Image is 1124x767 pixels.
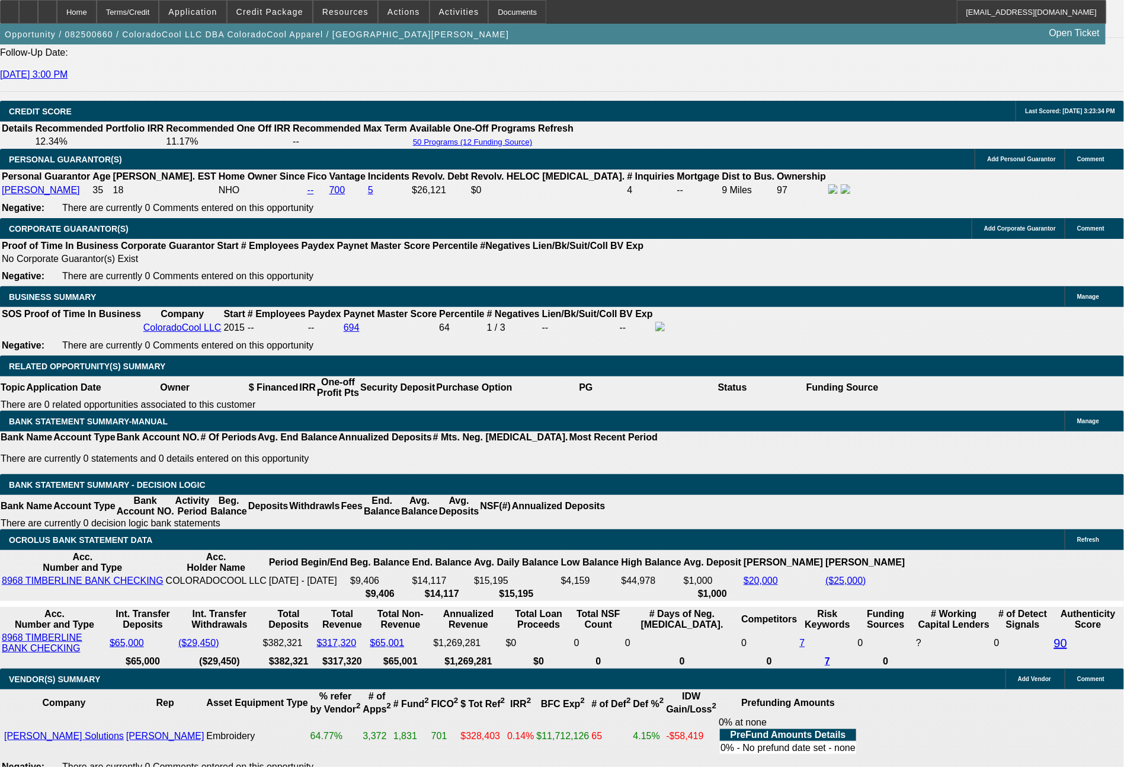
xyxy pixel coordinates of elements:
b: # Employees [241,241,299,251]
th: PG [513,376,659,399]
th: Deposits [248,495,289,517]
b: Paydex [302,241,335,251]
th: IRR [299,376,316,399]
th: Bank Account NO. [116,495,175,517]
th: Acc. Number and Type [1,551,164,574]
th: End. Balance [412,551,472,574]
b: Start [224,309,245,319]
th: Annualized Deposits [511,495,606,517]
span: BANK STATEMENT SUMMARY-MANUAL [9,417,168,426]
a: ColoradoCool LLC [143,322,222,333]
img: facebook-icon.png [828,184,838,194]
td: 12.34% [34,136,164,148]
sup: 2 [387,702,391,711]
span: There are currently 0 Comments entered on this opportunity [62,340,313,350]
b: Lien/Bk/Suit/Coll [533,241,608,251]
th: # Days of Neg. [MEDICAL_DATA]. [625,608,739,631]
b: # Fund [393,699,429,709]
th: Low Balance [561,551,620,574]
b: Percentile [433,241,478,251]
td: $382,321 [262,632,315,654]
img: linkedin-icon.png [841,184,850,194]
a: 5 [368,185,373,195]
td: 0 [741,632,798,654]
sup: 2 [424,696,428,705]
th: Account Type [53,495,116,517]
th: 0 [625,656,739,667]
td: -- [677,184,720,197]
b: Rep [156,698,174,708]
th: Bank Account NO. [116,432,200,443]
td: 2015 [223,321,246,334]
td: $328,403 [460,717,505,756]
th: Acc. Holder Name [165,551,267,574]
th: Purchase Option [435,376,513,399]
td: 1,831 [393,717,430,756]
span: Comment [1077,156,1104,162]
b: IDW Gain/Loss [666,691,716,714]
th: Activity Period [175,495,210,517]
th: Available One-Off Programs [409,123,537,135]
a: $317,320 [317,638,357,648]
th: Authenticity Score [1053,608,1123,631]
th: $1,269,281 [433,656,504,667]
button: Credit Package [228,1,312,23]
th: $382,321 [262,656,315,667]
span: Manage [1077,293,1099,300]
th: Competitors [741,608,798,631]
a: 7 [800,638,805,648]
th: $0 [505,656,572,667]
th: Int. Transfer Deposits [109,608,177,631]
b: #Negatives [481,241,531,251]
th: ($29,450) [178,656,261,667]
sup: 2 [454,696,458,705]
div: 0% at none [719,717,857,755]
b: Lien/Bk/Suit/Coll [542,309,617,319]
span: Add Personal Guarantor [987,156,1056,162]
b: Company [42,698,85,708]
th: Beg. Balance [210,495,247,517]
th: Total Revenue [316,608,369,631]
div: 1 / 3 [487,322,540,333]
b: Home Owner Since [219,171,305,181]
td: -- [308,321,342,334]
th: $14,117 [412,588,472,600]
th: Avg. Balance [401,495,438,517]
b: # of Apps [363,691,391,714]
th: SOS [1,308,23,320]
b: [PERSON_NAME]. EST [113,171,216,181]
td: -$58,419 [665,717,717,756]
td: $26,121 [411,184,469,197]
a: 694 [344,322,360,333]
th: End. Balance [363,495,401,517]
b: Paynet Master Score [337,241,430,251]
b: Personal Guarantor [2,171,90,181]
b: Def % [633,699,664,709]
b: Negative: [2,340,44,350]
th: $15,195 [473,588,559,600]
th: Security Deposit [360,376,435,399]
b: Corporate Guarantor [121,241,214,251]
b: Negative: [2,271,44,281]
td: -- [619,321,654,334]
b: BFC Exp [541,699,585,709]
span: Actions [388,7,420,17]
img: facebook-icon.png [655,322,665,331]
th: [PERSON_NAME] [825,551,905,574]
th: Application Date [25,376,101,399]
td: $9,406 [350,575,410,587]
span: There are currently 0 Comments entered on this opportunity [62,203,313,213]
b: Mortgage [677,171,720,181]
th: Beg. Balance [350,551,410,574]
td: Embroidery [206,717,308,756]
b: BV Exp [620,309,653,319]
b: FICO [431,699,459,709]
span: Application [168,7,217,17]
b: % refer by Vendor [310,691,361,714]
button: 50 Programs (12 Funding Source) [409,137,536,147]
a: [PERSON_NAME] Solutions [4,731,124,741]
b: IRR [510,699,531,709]
th: Acc. Number and Type [1,608,108,631]
th: Funding Source [806,376,879,399]
td: 701 [431,717,459,756]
